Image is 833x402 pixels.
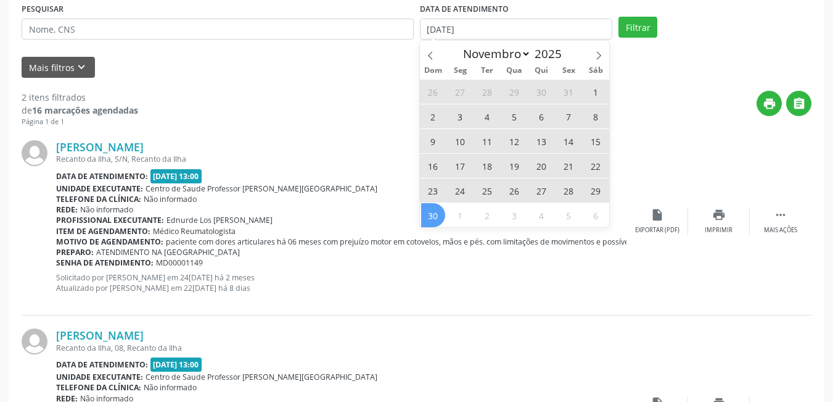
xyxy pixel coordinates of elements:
[763,97,776,111] i: print
[584,104,608,128] span: Novembro 8, 2025
[146,372,377,382] span: Centro de Saude Professor [PERSON_NAME][GEOGRAPHIC_DATA]
[475,154,499,178] span: Novembro 18, 2025
[32,104,138,116] strong: 16 marcações agendadas
[22,104,138,117] div: de
[80,204,133,215] span: Não informado
[75,61,88,74] i: keyboard_arrow_down
[475,203,499,227] span: Dezembro 2, 2025
[421,129,445,153] span: Novembro 9, 2025
[503,104,527,128] span: Novembro 5, 2025
[792,97,806,111] i: 
[618,17,657,38] button: Filtrar
[421,154,445,178] span: Novembro 16, 2025
[458,45,531,62] select: Month
[530,154,554,178] span: Novembro 20, 2025
[475,129,499,153] span: Novembro 11, 2025
[555,67,582,75] span: Sex
[421,178,445,203] span: Novembro 23, 2025
[150,358,202,372] span: [DATE] 13:00
[448,178,472,203] span: Novembro 24, 2025
[531,46,572,62] input: Year
[448,129,472,153] span: Novembro 10, 2025
[530,80,554,104] span: Outubro 30, 2025
[56,194,141,204] b: Telefone da clínica:
[635,226,679,235] div: Exportar (PDF)
[757,91,782,116] button: print
[503,154,527,178] span: Novembro 19, 2025
[584,80,608,104] span: Novembro 1, 2025
[421,203,445,227] span: Novembro 30, 2025
[475,104,499,128] span: Novembro 4, 2025
[446,67,474,75] span: Seg
[475,80,499,104] span: Outubro 28, 2025
[584,178,608,203] span: Novembro 29, 2025
[22,19,414,40] input: Nome, CNS
[56,272,626,293] p: Solicitado por [PERSON_NAME] em 24[DATE] há 2 meses Atualizado por [PERSON_NAME] em 22[DATE] há 8...
[528,67,555,75] span: Qui
[786,91,811,116] button: 
[22,91,138,104] div: 2 itens filtrados
[530,129,554,153] span: Novembro 13, 2025
[584,154,608,178] span: Novembro 22, 2025
[56,258,154,268] b: Senha de atendimento:
[530,104,554,128] span: Novembro 6, 2025
[144,382,197,393] span: Não informado
[582,67,609,75] span: Sáb
[530,178,554,203] span: Novembro 27, 2025
[22,140,47,166] img: img
[557,104,581,128] span: Novembro 7, 2025
[56,140,144,154] a: [PERSON_NAME]
[774,208,787,222] i: 
[557,129,581,153] span: Novembro 14, 2025
[503,178,527,203] span: Novembro 26, 2025
[712,208,726,222] i: print
[56,329,144,342] a: [PERSON_NAME]
[22,57,95,78] button: Mais filtroskeyboard_arrow_down
[22,117,138,127] div: Página 1 de 1
[503,80,527,104] span: Outubro 29, 2025
[501,67,528,75] span: Qua
[96,247,240,258] span: ATENDIMENTO NA [GEOGRAPHIC_DATA]
[56,171,148,182] b: Data de atendimento:
[584,129,608,153] span: Novembro 15, 2025
[56,154,626,164] div: Recanto da Ilha, S/N, Recanto da Ilha
[448,203,472,227] span: Dezembro 1, 2025
[153,226,236,237] span: Médico Reumatologista
[56,343,626,353] div: Recanto da Ilha, 08, Recanto da Ilha
[650,208,664,222] i: insert_drive_file
[557,178,581,203] span: Novembro 28, 2025
[503,129,527,153] span: Novembro 12, 2025
[146,183,377,194] span: Centro de Saude Professor [PERSON_NAME][GEOGRAPHIC_DATA]
[474,67,501,75] span: Ter
[503,203,527,227] span: Dezembro 3, 2025
[156,258,203,268] span: MD00001149
[557,203,581,227] span: Dezembro 5, 2025
[421,104,445,128] span: Novembro 2, 2025
[56,204,78,215] b: Rede:
[56,183,143,194] b: Unidade executante:
[150,169,202,183] span: [DATE] 13:00
[448,80,472,104] span: Outubro 27, 2025
[166,215,273,225] span: Ednurde Los [PERSON_NAME]
[22,329,47,354] img: img
[56,226,150,237] b: Item de agendamento:
[475,178,499,203] span: Novembro 25, 2025
[420,19,613,40] input: Selecione um intervalo
[56,359,148,370] b: Data de atendimento:
[448,104,472,128] span: Novembro 3, 2025
[530,203,554,227] span: Dezembro 4, 2025
[584,203,608,227] span: Dezembro 6, 2025
[144,194,197,204] span: Não informado
[56,215,164,225] b: Profissional executante:
[448,154,472,178] span: Novembro 17, 2025
[705,226,732,235] div: Imprimir
[557,154,581,178] span: Novembro 21, 2025
[557,80,581,104] span: Outubro 31, 2025
[764,226,797,235] div: Mais ações
[56,237,163,247] b: Motivo de agendamento:
[420,67,447,75] span: Dom
[421,80,445,104] span: Outubro 26, 2025
[56,247,94,258] b: Preparo:
[56,382,141,393] b: Telefone da clínica:
[56,372,143,382] b: Unidade executante:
